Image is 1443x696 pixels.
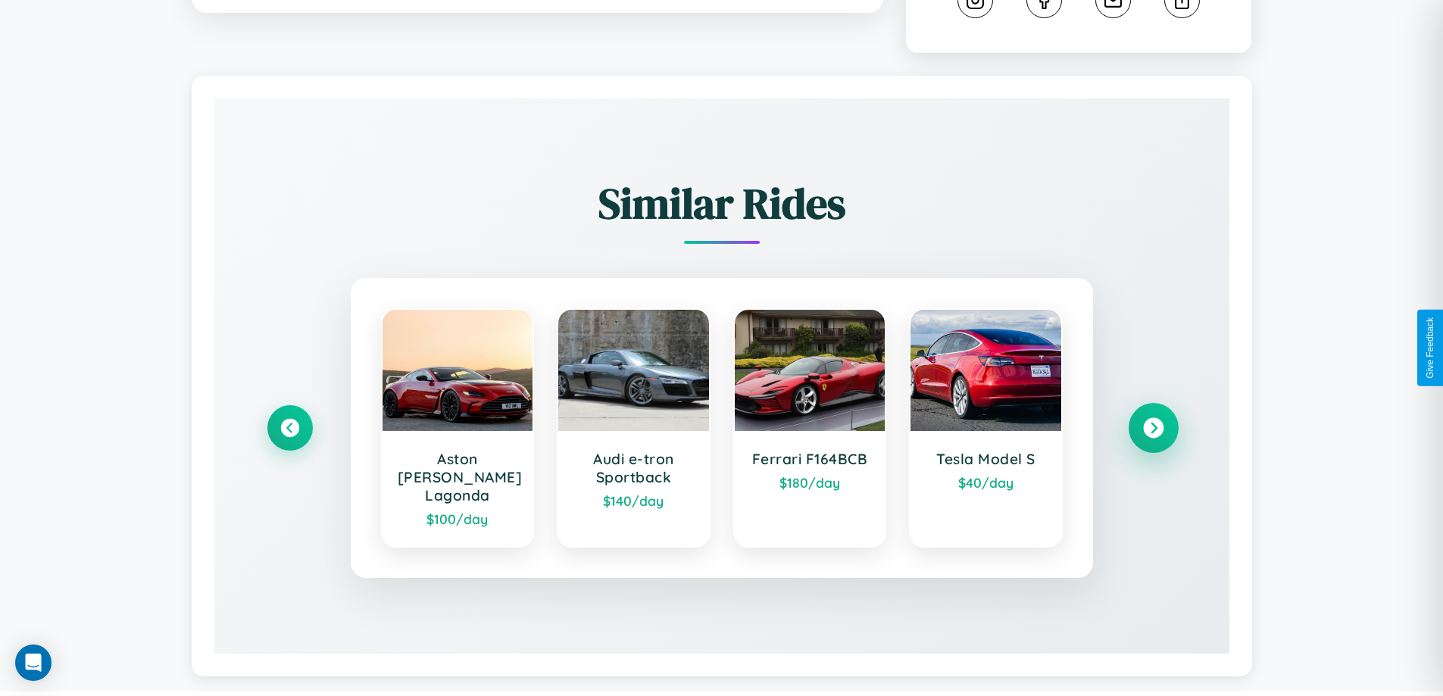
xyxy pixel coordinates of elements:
div: $ 100 /day [398,510,518,527]
div: Open Intercom Messenger [15,645,52,681]
div: $ 40 /day [926,474,1046,491]
h3: Audi e-tron Sportback [573,450,694,486]
h3: Ferrari F164BCB [750,450,870,468]
div: $ 140 /day [573,492,694,509]
div: Give Feedback [1425,317,1435,379]
h2: Similar Rides [267,174,1176,233]
a: Audi e-tron Sportback$140/day [557,308,711,548]
h3: Tesla Model S [926,450,1046,468]
a: Ferrari F164BCB$180/day [733,308,887,548]
div: $ 180 /day [750,474,870,491]
a: Tesla Model S$40/day [909,308,1063,548]
a: Aston [PERSON_NAME] Lagonda$100/day [381,308,535,548]
h3: Aston [PERSON_NAME] Lagonda [398,450,518,504]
